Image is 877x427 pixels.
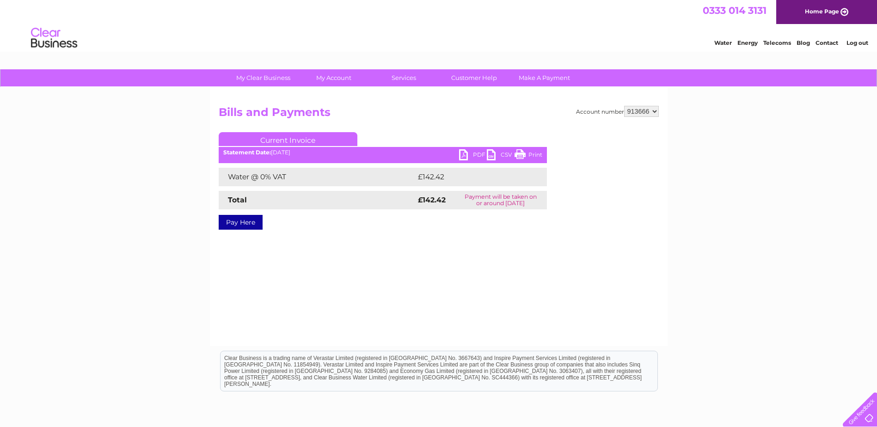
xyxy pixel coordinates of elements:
a: Log out [846,39,868,46]
a: Energy [737,39,758,46]
a: Blog [797,39,810,46]
a: CSV [487,149,515,163]
div: Account number [576,106,659,117]
a: Contact [816,39,838,46]
a: PDF [459,149,487,163]
b: Statement Date: [223,149,271,156]
div: Clear Business is a trading name of Verastar Limited (registered in [GEOGRAPHIC_DATA] No. 3667643... [221,5,657,45]
a: Current Invoice [219,132,357,146]
a: Make A Payment [506,69,583,86]
h2: Bills and Payments [219,106,659,123]
td: £142.42 [416,168,530,186]
td: Payment will be taken on or around [DATE] [454,191,547,209]
a: My Account [295,69,372,86]
img: logo.png [31,24,78,52]
div: [DATE] [219,149,547,156]
a: Print [515,149,542,163]
strong: Total [228,195,247,204]
strong: £142.42 [418,195,446,204]
a: My Clear Business [225,69,301,86]
a: Services [366,69,442,86]
a: Telecoms [763,39,791,46]
a: Customer Help [436,69,512,86]
a: Water [714,39,732,46]
td: Water @ 0% VAT [219,168,416,186]
a: Pay Here [219,215,263,230]
a: 0333 014 3131 [703,5,767,16]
